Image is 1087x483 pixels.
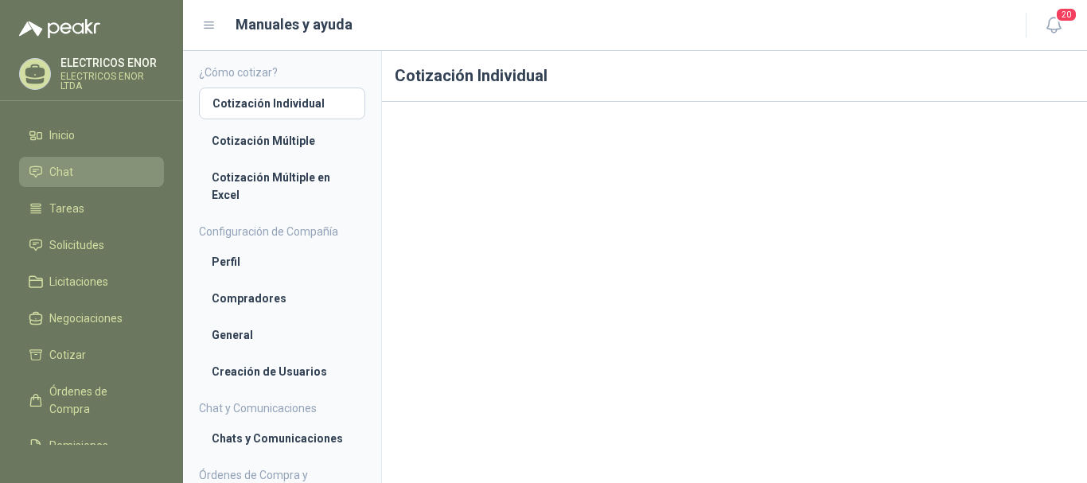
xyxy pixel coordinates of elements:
li: Chats y Comunicaciones [212,430,353,447]
a: Tareas [19,193,164,224]
a: Licitaciones [19,267,164,297]
a: Inicio [19,120,164,150]
a: Perfil [199,247,365,277]
span: Inicio [49,127,75,144]
span: Licitaciones [49,273,108,290]
li: Cotización Individual [212,95,352,112]
li: Perfil [212,253,353,271]
a: Remisiones [19,430,164,461]
h4: Configuración de Compañía [199,223,365,240]
span: Negociaciones [49,310,123,327]
a: Solicitudes [19,230,164,260]
li: Compradores [212,290,353,307]
li: Cotización Múltiple [212,132,353,150]
a: General [199,320,365,350]
li: Cotización Múltiple en Excel [212,169,353,204]
a: Cotización Múltiple en Excel [199,162,365,210]
span: Solicitudes [49,236,104,254]
a: Cotización Individual [199,88,365,119]
p: ELECTRICOS ENOR LTDA [60,72,164,91]
a: Compradores [199,283,365,314]
li: Creación de Usuarios [212,363,353,380]
h1: Manuales y ayuda [236,14,353,36]
a: Órdenes de Compra [19,376,164,424]
a: Negociaciones [19,303,164,333]
button: 20 [1039,11,1068,40]
h4: Chat y Comunicaciones [199,399,365,417]
span: Cotizar [49,346,86,364]
span: 20 [1055,7,1077,22]
span: Tareas [49,200,84,217]
h4: ¿Cómo cotizar? [199,64,365,81]
a: Creación de Usuarios [199,356,365,387]
a: Cotización Múltiple [199,126,365,156]
h1: Cotización Individual [382,51,1087,102]
p: ELECTRICOS ENOR [60,57,164,68]
span: Chat [49,163,73,181]
span: Remisiones [49,437,108,454]
span: Órdenes de Compra [49,383,149,418]
img: Logo peakr [19,19,100,38]
a: Cotizar [19,340,164,370]
li: General [212,326,353,344]
a: Chat [19,157,164,187]
a: Chats y Comunicaciones [199,423,365,454]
